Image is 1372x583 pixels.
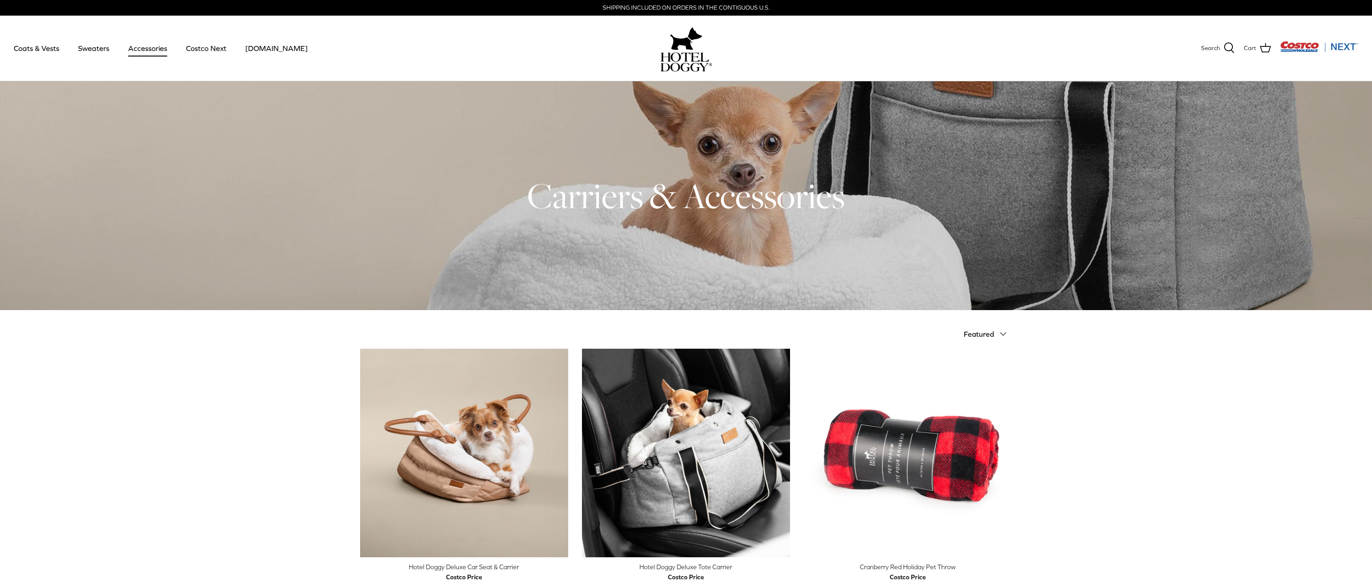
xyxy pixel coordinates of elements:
[1244,42,1271,54] a: Cart
[670,25,702,52] img: hoteldoggy.com
[582,349,790,557] a: Hotel Doggy Deluxe Tote Carrier
[1244,44,1256,53] span: Cart
[1201,44,1220,53] span: Search
[70,33,118,64] a: Sweaters
[890,572,926,582] div: Costco Price
[120,33,175,64] a: Accessories
[6,33,68,64] a: Coats & Vests
[1280,47,1358,54] a: Visit Costco Next
[668,572,704,582] div: Costco Price
[964,324,1012,344] button: Featured
[582,562,790,572] div: Hotel Doggy Deluxe Tote Carrier
[804,349,1012,557] a: Cranberry Red Holiday Pet Throw
[360,349,568,557] a: Hotel Doggy Deluxe Car Seat & Carrier
[1201,42,1235,54] a: Search
[964,330,994,338] span: Featured
[1280,41,1358,52] img: Costco Next
[661,25,712,72] a: hoteldoggy.com hoteldoggycom
[178,33,235,64] a: Costco Next
[446,572,482,582] div: Costco Price
[360,173,1012,218] h1: Carriers & Accessories
[661,52,712,72] img: hoteldoggycom
[360,562,568,572] div: Hotel Doggy Deluxe Car Seat & Carrier
[804,562,1012,572] div: Cranberry Red Holiday Pet Throw
[237,33,316,64] a: [DOMAIN_NAME]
